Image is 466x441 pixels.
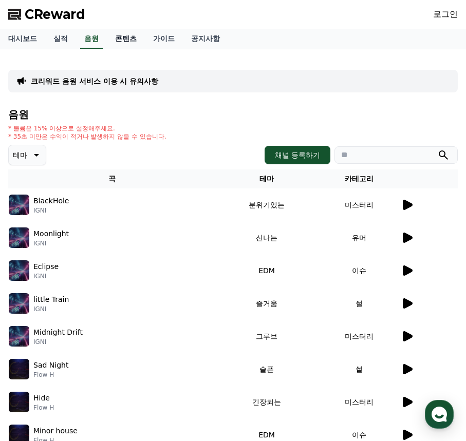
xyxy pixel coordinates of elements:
a: 크리워드 음원 서비스 이용 시 유의사항 [31,76,158,86]
a: 설정 [133,325,197,351]
p: IGNI [33,272,59,280]
img: music [9,326,29,347]
p: Flow H [33,404,54,412]
p: * 볼륨은 15% 이상으로 설정해주세요. [8,124,166,132]
td: 긴장되는 [216,386,318,418]
p: little Train [33,294,69,305]
p: Flow H [33,371,68,379]
td: 썰 [318,353,400,386]
img: music [9,260,29,281]
td: 분위기있는 [216,188,318,221]
a: 콘텐츠 [107,29,145,49]
h4: 음원 [8,109,458,120]
a: 음원 [80,29,103,49]
img: music [9,227,29,248]
a: 가이드 [145,29,183,49]
p: 테마 [13,148,27,162]
img: music [9,392,29,412]
button: 채널 등록하기 [265,146,330,164]
p: Midnight Drift [33,327,83,338]
th: 카테고리 [318,169,400,188]
a: 홈 [3,325,68,351]
img: music [9,195,29,215]
img: music [9,293,29,314]
p: Hide [33,393,50,404]
th: 곡 [8,169,216,188]
p: Moonlight [33,228,69,239]
a: 로그인 [433,8,458,21]
p: IGNI [33,206,69,215]
img: music [9,359,29,379]
td: 그루브 [216,320,318,353]
td: 썰 [318,287,400,320]
td: 유머 [318,221,400,254]
th: 테마 [216,169,318,188]
p: * 35초 미만은 수익이 적거나 발생하지 않을 수 있습니다. [8,132,166,141]
td: EDM [216,254,318,287]
p: IGNI [33,239,69,247]
p: Eclipse [33,261,59,272]
a: CReward [8,6,85,23]
a: 공지사항 [183,29,228,49]
span: 대화 [94,341,106,350]
p: IGNI [33,305,69,313]
td: 이슈 [318,254,400,287]
span: 설정 [159,341,171,349]
span: 홈 [32,341,39,349]
button: 테마 [8,145,46,165]
td: 슬픈 [216,353,318,386]
td: 신나는 [216,221,318,254]
span: CReward [25,6,85,23]
a: 대화 [68,325,133,351]
td: 미스터리 [318,386,400,418]
a: 실적 [45,29,76,49]
td: 미스터리 [318,188,400,221]
p: Sad Night [33,360,68,371]
td: 미스터리 [318,320,400,353]
td: 즐거움 [216,287,318,320]
p: BlackHole [33,196,69,206]
p: IGNI [33,338,83,346]
p: Minor house [33,426,78,436]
